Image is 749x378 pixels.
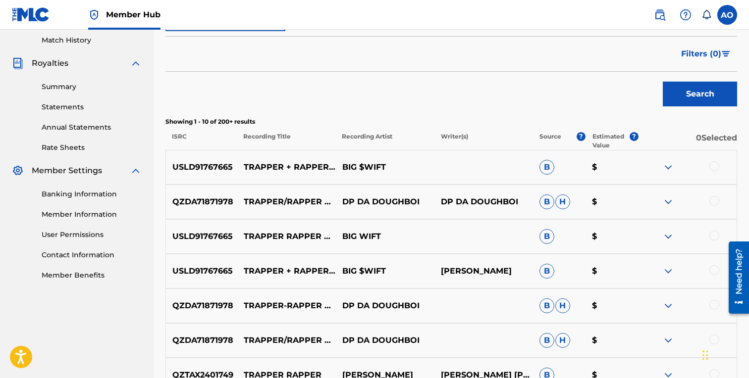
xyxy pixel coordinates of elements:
[662,265,674,277] img: expand
[166,265,237,277] p: USLD91767665
[335,265,434,277] p: BIG $WIFT
[702,340,708,370] div: Drag
[662,196,674,208] img: expand
[592,132,630,150] p: Estimated Value
[106,9,160,20] span: Member Hub
[237,265,335,277] p: TRAPPER + RAPPER OUTRO
[32,57,68,69] span: Royalties
[539,333,554,348] span: B
[555,194,570,209] span: H
[701,10,711,20] div: Notifications
[663,82,737,106] button: Search
[32,165,102,177] span: Member Settings
[654,9,666,21] img: search
[12,165,24,177] img: Member Settings
[699,331,749,378] iframe: Chat Widget
[12,57,24,69] img: Royalties
[42,102,142,112] a: Statements
[42,142,142,153] a: Rate Sheets
[539,194,554,209] span: B
[586,300,638,312] p: $
[539,132,561,150] p: Source
[662,231,674,242] img: expand
[166,196,237,208] p: QZDA71871978
[130,165,142,177] img: expand
[650,5,670,25] a: Public Search
[662,334,674,346] img: expand
[237,300,335,312] p: TRAPPER-RAPPER OUTRO
[539,264,554,279] span: B
[676,5,695,25] div: Help
[335,196,434,208] p: DP DA DOUGHBOI
[539,229,554,244] span: B
[681,48,721,60] span: Filters ( 0 )
[662,300,674,312] img: expand
[586,231,638,242] p: $
[721,237,749,319] iframe: Resource Center
[335,300,434,312] p: DP DA DOUGHBOI
[166,300,237,312] p: QZDA71871978
[165,132,237,150] p: ISRC
[639,132,737,150] p: 0 Selected
[165,117,737,126] p: Showing 1 - 10 of 200+ results
[680,9,692,21] img: help
[42,189,142,199] a: Banking Information
[539,298,554,313] span: B
[237,196,335,208] p: TRAPPER/RAPPER OUTRO
[88,9,100,21] img: Top Rightsholder
[166,334,237,346] p: QZDA71871978
[577,132,586,141] span: ?
[434,196,533,208] p: DP DA DOUGHBOI
[166,161,237,173] p: USLD91767665
[130,57,142,69] img: expand
[717,5,737,25] div: User Menu
[586,334,638,346] p: $
[335,334,434,346] p: DP DA DOUGHBOI
[42,250,142,260] a: Contact Information
[237,231,335,242] p: TRAPPER RAPPER OUTRO
[42,209,142,220] a: Member Information
[662,161,674,173] img: expand
[42,35,142,46] a: Match History
[630,132,639,141] span: ?
[539,160,554,175] span: B
[335,231,434,242] p: BIG WIFT
[237,132,335,150] p: Recording Title
[335,132,434,150] p: Recording Artist
[555,298,570,313] span: H
[675,42,737,66] button: Filters (0)
[586,196,638,208] p: $
[42,82,142,92] a: Summary
[555,333,570,348] span: H
[237,161,335,173] p: TRAPPER + RAPPER OUTRO
[434,265,533,277] p: [PERSON_NAME]
[335,161,434,173] p: BIG $WIFT
[237,334,335,346] p: TRAPPER/RAPPER OUTRO
[42,230,142,240] a: User Permissions
[42,270,142,281] a: Member Benefits
[42,122,142,133] a: Annual Statements
[586,265,638,277] p: $
[586,161,638,173] p: $
[434,132,533,150] p: Writer(s)
[166,231,237,242] p: USLD91767665
[12,7,50,22] img: MLC Logo
[722,51,730,57] img: filter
